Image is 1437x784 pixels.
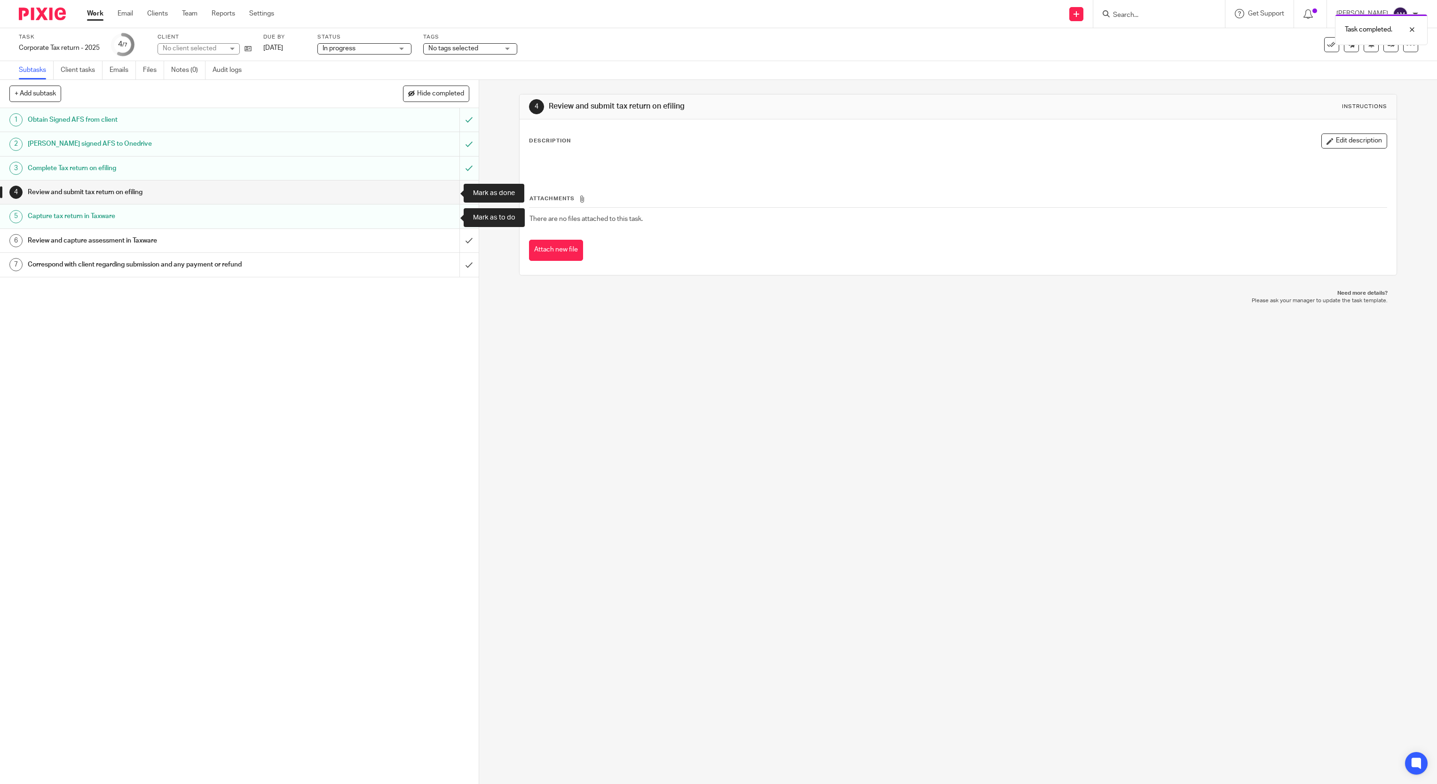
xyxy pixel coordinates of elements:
[118,39,127,50] div: 4
[9,86,61,102] button: + Add subtask
[428,45,478,52] span: No tags selected
[28,113,309,127] h1: Obtain Signed AFS from client
[28,137,309,151] h1: [PERSON_NAME] signed AFS to Onedrive
[9,162,23,175] div: 3
[19,61,54,79] a: Subtasks
[1393,7,1408,22] img: svg%3E
[529,99,544,114] div: 4
[118,9,133,18] a: Email
[529,240,583,261] button: Attach new file
[317,33,411,41] label: Status
[263,45,283,51] span: [DATE]
[417,90,464,98] span: Hide completed
[529,196,575,201] span: Attachments
[87,9,103,18] a: Work
[263,33,306,41] label: Due by
[9,186,23,199] div: 4
[323,45,355,52] span: In progress
[9,138,23,151] div: 2
[28,258,309,272] h1: Correspond with client regarding submission and any payment or refund
[163,44,224,53] div: No client selected
[158,33,252,41] label: Client
[1345,25,1392,34] p: Task completed.
[19,8,66,20] img: Pixie
[110,61,136,79] a: Emails
[61,61,103,79] a: Client tasks
[9,113,23,126] div: 1
[19,43,100,53] div: Corporate Tax return - 2025
[529,216,643,222] span: There are no files attached to this task.
[28,161,309,175] h1: Complete Tax return on efiling
[1321,133,1387,149] button: Edit description
[529,137,571,145] p: Description
[529,290,1388,297] p: Need more details?
[9,234,23,247] div: 6
[171,61,205,79] a: Notes (0)
[28,185,309,199] h1: Review and submit tax return on efiling
[423,33,517,41] label: Tags
[143,61,164,79] a: Files
[182,9,197,18] a: Team
[28,209,309,223] h1: Capture tax return in Taxware
[9,258,23,271] div: 7
[529,297,1388,305] p: Please ask your manager to update the task template.
[212,9,235,18] a: Reports
[249,9,274,18] a: Settings
[1342,103,1387,110] div: Instructions
[549,102,978,111] h1: Review and submit tax return on efiling
[122,42,127,47] small: /7
[9,210,23,223] div: 5
[403,86,469,102] button: Hide completed
[28,234,309,248] h1: Review and capture assessment in Taxware
[213,61,249,79] a: Audit logs
[147,9,168,18] a: Clients
[19,33,100,41] label: Task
